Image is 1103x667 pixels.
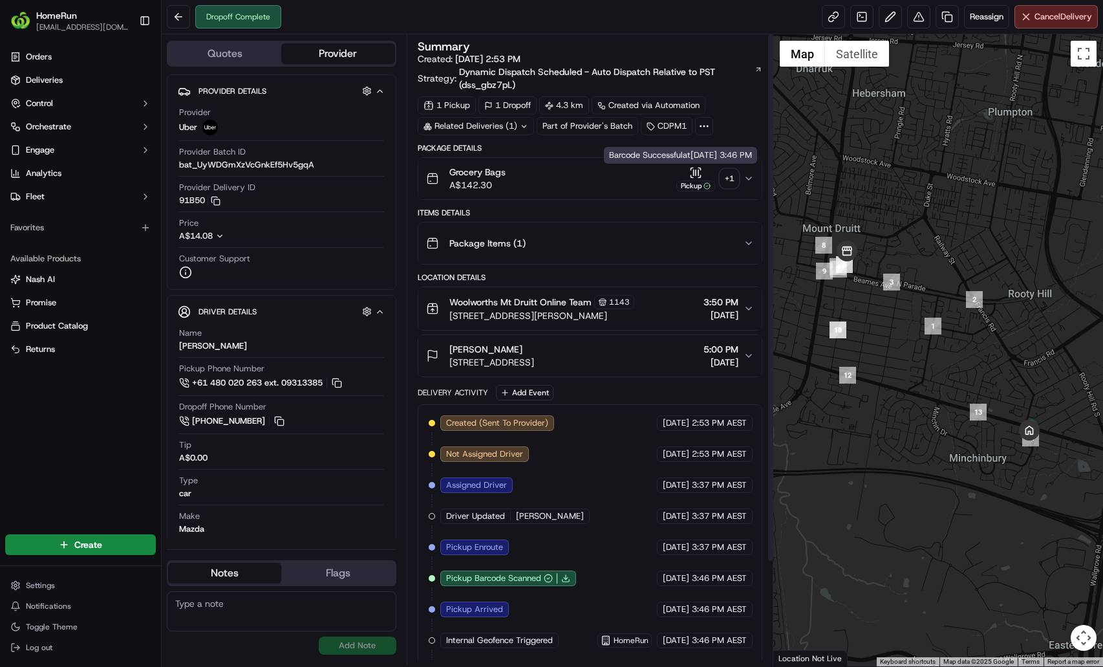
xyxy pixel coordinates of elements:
span: 3:46 PM AEST [692,635,747,646]
span: Name [179,327,202,339]
div: 1 [925,318,941,334]
span: 3:50 PM [703,296,738,309]
span: [PERSON_NAME] [449,343,522,356]
a: Product Catalog [10,320,151,332]
span: Tip [179,439,191,451]
span: Assigned Driver [446,479,507,491]
button: Log out [5,639,156,657]
span: Dropoff Phone Number [179,401,266,413]
div: Items Details [418,208,763,218]
div: Strategy: [418,65,763,91]
span: [DATE] [663,510,689,522]
span: Notifications [26,601,71,611]
span: [DATE] [663,573,689,584]
span: Cancel Delivery [1034,11,1092,23]
span: Pickup Phone Number [179,363,264,375]
span: Engage [26,144,54,156]
span: Pickup Arrived [446,604,503,615]
span: Create [74,538,102,551]
img: HomeRun [10,10,31,31]
div: [PERSON_NAME] [179,340,247,352]
span: Uber [179,122,197,133]
button: Keyboard shortcuts [880,657,936,666]
div: Delivery Activity [418,388,488,398]
button: 91B50 [179,195,220,206]
span: Map data ©2025 Google [943,658,1014,665]
div: 2 [966,291,983,308]
button: CancelDelivery [1014,5,1098,28]
span: 3:37 PM AEST [692,510,747,522]
button: A$14.08 [179,230,293,242]
span: [PHONE_NUMBER] [192,415,265,427]
button: HomeRun [601,635,648,646]
div: car [179,488,191,499]
button: Notifications [5,597,156,615]
span: [DATE] [663,417,689,429]
span: Type [179,475,198,487]
span: 2:53 PM AEST [692,417,747,429]
button: Woolworths Mt Druitt Online Team1143[STREET_ADDRESS][PERSON_NAME]3:50 PM[DATE] [418,287,762,330]
button: Pickup [676,166,715,191]
button: Toggle Theme [5,618,156,636]
button: Engage [5,140,156,160]
button: Promise [5,292,156,313]
div: 7 [830,261,847,278]
div: 9 [816,263,833,279]
span: Provider [179,107,211,118]
div: Favorites [5,217,156,238]
span: Orders [26,51,52,63]
button: Show street map [780,41,825,67]
span: Control [26,98,53,109]
span: [DATE] [703,309,738,322]
span: Returns [26,344,55,355]
span: [DATE] [663,541,689,553]
span: 2:53 PM AEST [692,448,747,460]
button: Create [5,534,156,555]
span: [DATE] [663,448,689,460]
span: Dynamic Dispatch Scheduled - Auto Dispatch Relative to PST (dss_gbz7pL) [459,65,754,91]
span: Toggle Theme [26,622,78,632]
button: [EMAIL_ADDRESS][DOMAIN_NAME] [36,22,129,32]
a: Terms (opens in new tab) [1022,658,1040,665]
button: HomeRunHomeRun[EMAIL_ADDRESS][DOMAIN_NAME] [5,5,134,36]
div: 14 [1022,430,1039,446]
button: Driver Details [178,301,385,322]
button: Add Event [496,385,553,400]
span: [DATE] [663,479,689,491]
span: Settings [26,580,55,591]
a: Created via Automation [592,96,705,115]
span: 3:46 PM AEST [692,604,747,615]
button: Show satellite imagery [825,41,889,67]
h3: Summary [418,41,470,52]
button: Map camera controls [1071,625,1097,651]
div: Available Products [5,248,156,269]
a: Report a map error [1047,658,1099,665]
a: Orders [5,47,156,67]
button: Notes [168,563,281,584]
span: Fleet [26,191,45,202]
a: Promise [10,297,151,309]
div: + 1 [720,169,738,188]
span: 1143 [609,297,630,307]
span: Pickup Enroute [446,541,503,553]
button: Returns [5,339,156,360]
span: Grocery Bags [449,166,506,179]
div: Location Not Live [773,650,848,666]
span: Not Assigned Driver [446,448,523,460]
button: Pickup+1 [676,166,738,191]
span: 3:46 PM AEST [692,573,747,584]
span: Created: [418,52,520,65]
span: 3:37 PM AEST [692,479,747,491]
a: [PHONE_NUMBER] [179,414,286,428]
span: [STREET_ADDRESS][PERSON_NAME] [449,309,634,322]
span: Promise [26,297,56,309]
span: bat_UyWDGmXzVcGnkEf5Hv5gqA [179,159,314,171]
button: Fleet [5,186,156,207]
div: Mazda [179,523,204,535]
a: Analytics [5,163,156,184]
div: 11 [830,322,846,338]
button: Settings [5,576,156,595]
